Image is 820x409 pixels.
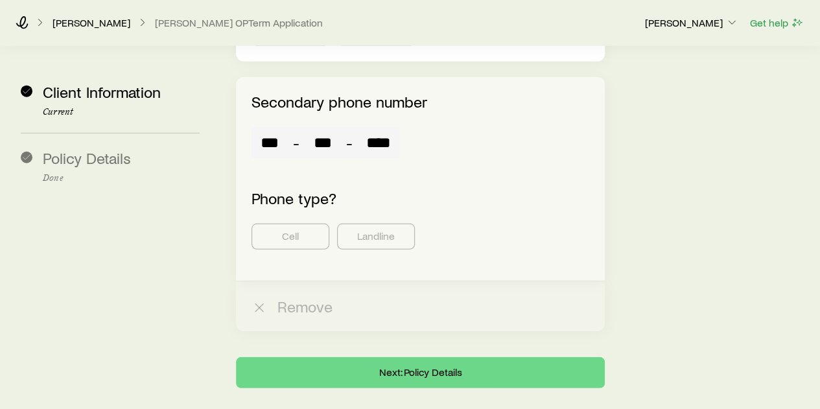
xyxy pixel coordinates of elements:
[43,148,131,167] span: Policy Details
[293,134,299,152] span: -
[52,17,131,29] a: [PERSON_NAME]
[43,107,200,117] p: Current
[252,92,427,111] label: Secondary phone number
[644,16,739,31] button: [PERSON_NAME]
[236,282,604,331] button: Remove
[337,224,415,250] button: Landline
[252,224,329,250] button: Cell
[154,17,323,29] button: [PERSON_NAME] OPTerm Application
[749,16,804,30] button: Get help
[236,357,604,388] button: Next: Policy Details
[43,82,161,101] span: Client Information
[43,173,200,183] p: Done
[645,16,738,29] p: [PERSON_NAME]
[346,134,353,152] span: -
[252,189,336,207] label: Phone type?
